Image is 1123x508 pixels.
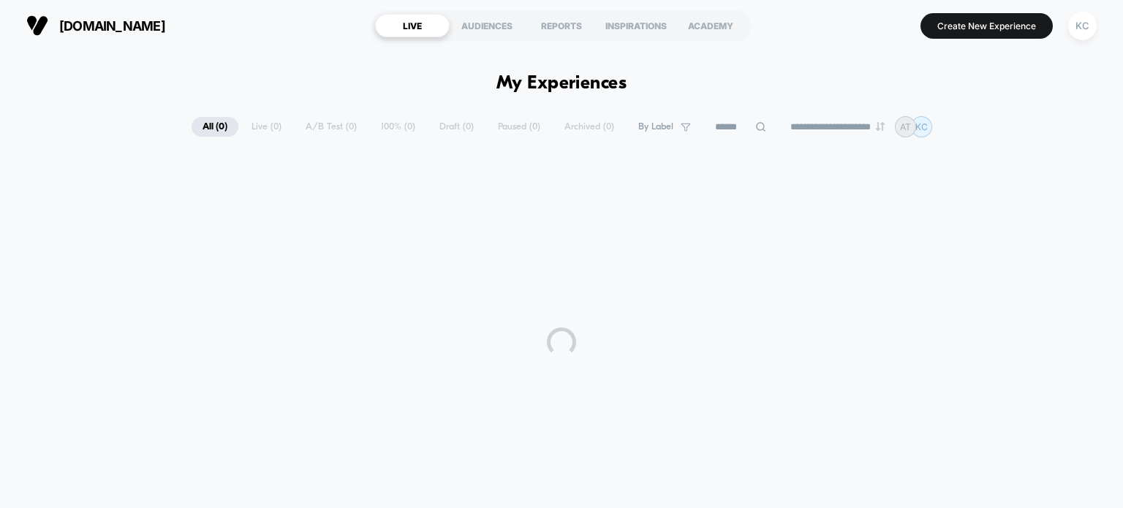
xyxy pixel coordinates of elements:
div: AUDIENCES [450,14,524,37]
button: KC [1064,11,1101,41]
div: INSPIRATIONS [599,14,673,37]
div: LIVE [375,14,450,37]
button: Create New Experience [920,13,1053,39]
img: end [876,122,885,131]
p: KC [915,121,928,132]
h1: My Experiences [496,73,627,94]
span: By Label [638,121,673,132]
div: ACADEMY [673,14,748,37]
button: [DOMAIN_NAME] [22,14,170,37]
span: All ( 0 ) [192,117,238,137]
p: AT [900,121,911,132]
span: [DOMAIN_NAME] [59,18,165,34]
div: KC [1068,12,1097,40]
img: Visually logo [26,15,48,37]
div: REPORTS [524,14,599,37]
